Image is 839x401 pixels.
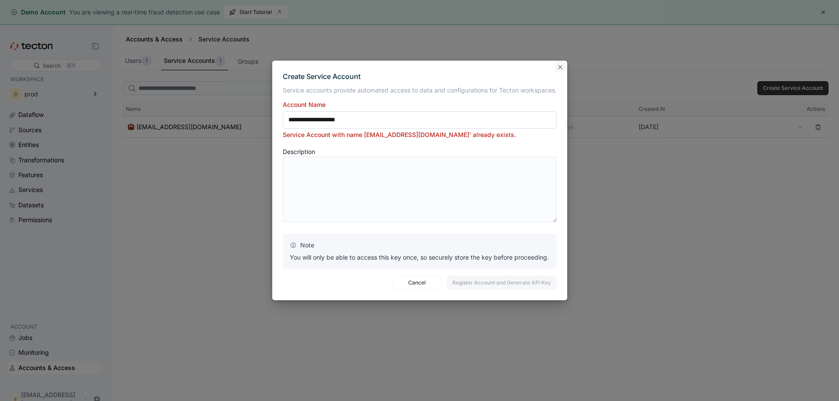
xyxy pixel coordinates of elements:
[283,149,315,155] div: Description
[555,62,565,72] button: Closes this modal window
[283,86,557,95] p: Service accounts provide automated access to data and configurations for Tecton workspaces.
[290,253,550,262] p: You will only be able to access this key once, so securely store the key before proceeding.
[447,276,557,290] button: Register Account and Generate API Key
[452,276,551,289] span: Register Account and Generate API Key
[283,71,557,82] div: Create Service Account
[283,129,557,139] div: Service Account with name [EMAIL_ADDRESS][DOMAIN_NAME]' already exists.
[283,102,326,108] div: Account Name
[290,241,550,250] p: Note
[392,276,441,290] button: Cancel
[398,276,436,289] span: Cancel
